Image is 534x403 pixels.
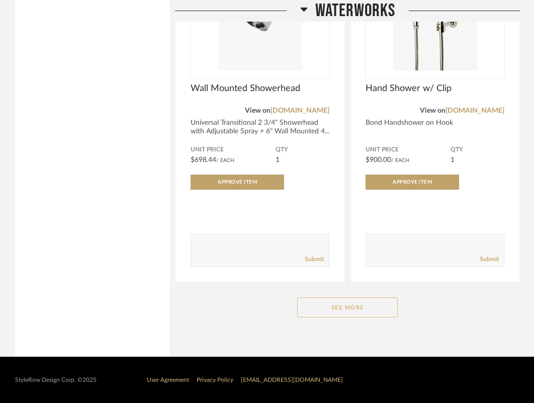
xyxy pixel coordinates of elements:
a: [DOMAIN_NAME] [446,107,504,114]
span: Unit Price [191,146,276,154]
span: Approve Item [393,180,432,185]
div: Bond Handshower on Hook [366,119,504,127]
a: Submit [305,255,324,264]
button: Approve Item [191,175,284,190]
span: QTY [276,146,329,154]
div: StyleRow Design Corp. ©2025 [15,376,97,384]
span: 1 [276,156,280,164]
span: $900.00 [366,156,391,164]
button: See More [297,297,398,317]
a: Submit [480,255,499,264]
a: [DOMAIN_NAME] [271,107,329,114]
span: Approve Item [218,180,257,185]
span: QTY [451,146,504,154]
span: View on [420,107,446,114]
button: Approve Item [366,175,459,190]
span: View on [245,107,271,114]
span: 1 [451,156,455,164]
a: [EMAIL_ADDRESS][DOMAIN_NAME] [241,377,343,383]
span: / Each [216,158,234,163]
a: Privacy Policy [197,377,233,383]
span: / Each [391,158,409,163]
span: Wall Mounted Showerhead [191,83,329,94]
span: Hand Shower w/ Clip [366,83,504,94]
a: User Agreement [147,377,189,383]
span: Unit Price [366,146,451,154]
div: Universal Transitional 2 3/4" Showerhead with Adjustable Spray + 6" Wall Mounted 4... [191,119,329,136]
span: $698.44 [191,156,216,164]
